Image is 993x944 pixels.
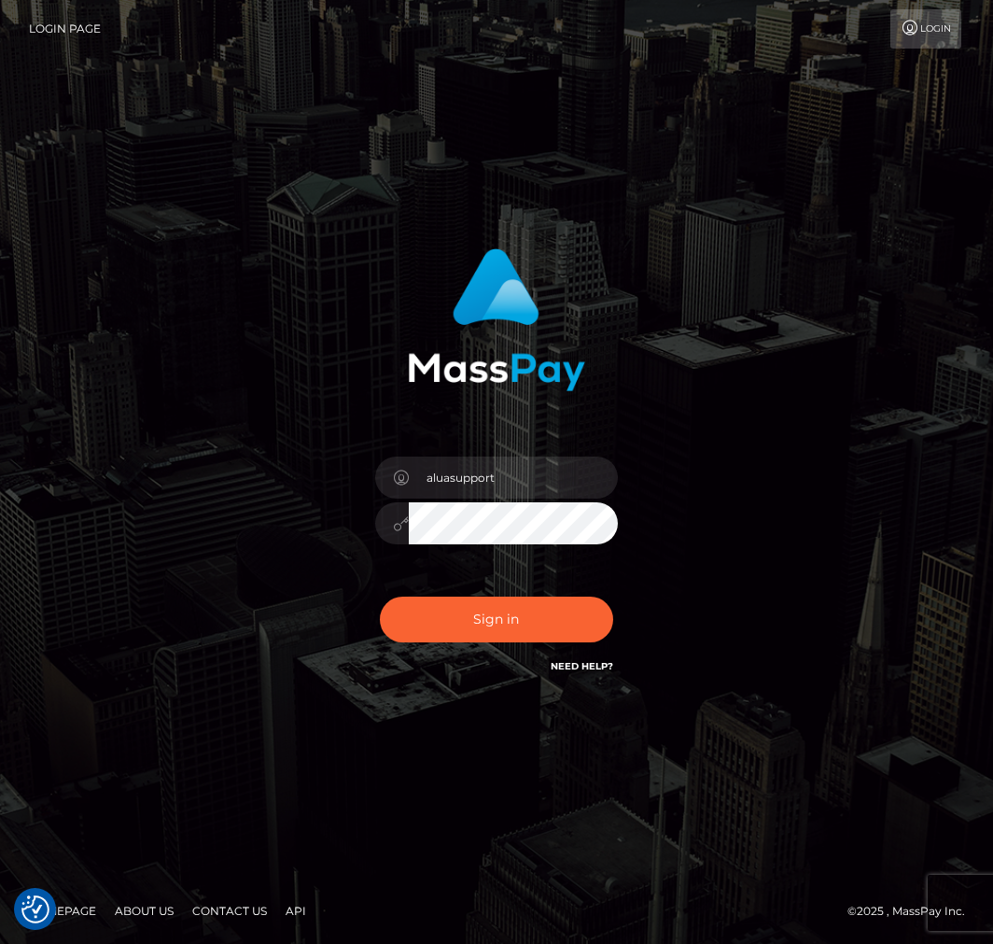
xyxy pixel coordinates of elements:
button: Consent Preferences [21,895,49,923]
a: Homepage [21,896,104,925]
a: About Us [107,896,181,925]
img: MassPay Login [408,248,585,391]
a: API [278,896,314,925]
img: Revisit consent button [21,895,49,923]
a: Need Help? [551,660,613,672]
button: Sign in [380,597,613,642]
a: Contact Us [185,896,274,925]
a: Login Page [29,9,101,49]
a: Login [890,9,961,49]
input: Username... [409,457,618,499]
div: © 2025 , MassPay Inc. [847,901,979,922]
